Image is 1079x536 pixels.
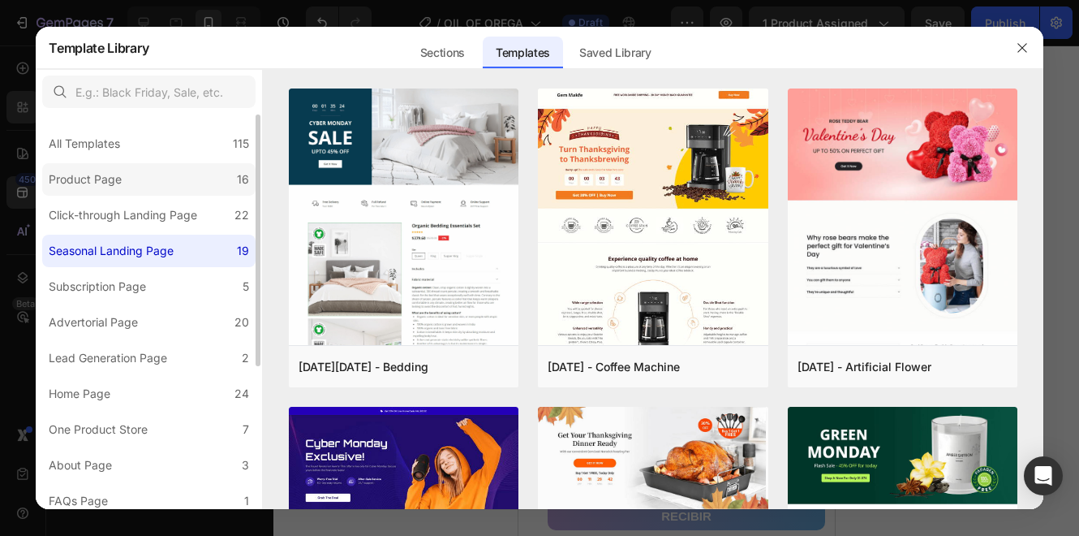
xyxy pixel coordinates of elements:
div: [DATE] - Coffee Machine [548,357,680,377]
div: [DATE] - Artificial Flower [797,357,931,377]
div: 2 [242,348,249,368]
div: All Templates [49,134,120,153]
div: 19 [237,241,249,261]
div: Sections [407,37,478,69]
div: 16 [237,170,249,189]
div: 115 [233,134,249,153]
div: Home Page [49,384,110,404]
div: 5 [243,277,249,296]
div: +1.234 clientes felices [282,41,393,58]
div: [DATE][DATE] - Bedding [299,357,428,377]
div: 22 [234,205,249,225]
div: Open Intercom Messenger [1024,456,1063,495]
div: 24 [234,384,249,404]
div: Seasonal Landing Page [49,241,174,261]
h1: Aceite de Orégano YEJEON® – La Solución Natural que Sí Funciona [15,430,301,504]
div: 7 [243,420,249,439]
div: Saved Library [566,37,664,69]
div: Templates [483,37,563,69]
div: Subscription Page [49,277,146,296]
div: Satisfacción Garantizada [61,41,184,58]
button: <p><span style="font-size:15px;">OBTENER OFERTA Y PAGAR AL RECIBIR</span></p> [29,436,307,485]
div: About Page [49,456,112,475]
div: One Product Store [49,420,148,439]
span: iPhone 13 Pro ( 390 px) [87,8,191,24]
div: Advertorial Page [49,313,138,332]
div: FAQs Page [49,491,108,511]
div: Product Page [49,170,122,189]
div: 3 [242,456,249,475]
div: Click-through Landing Page [49,205,197,225]
div: 1 [244,491,249,511]
div: Lead Generation Page [49,348,167,368]
span: OBTENER OFERTA Y PAGAR AL RECIBIR [74,443,262,478]
input: E.g.: Black Friday, Sale, etc. [42,76,256,108]
h2: Template Library [49,27,148,69]
div: 20 [234,313,249,332]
